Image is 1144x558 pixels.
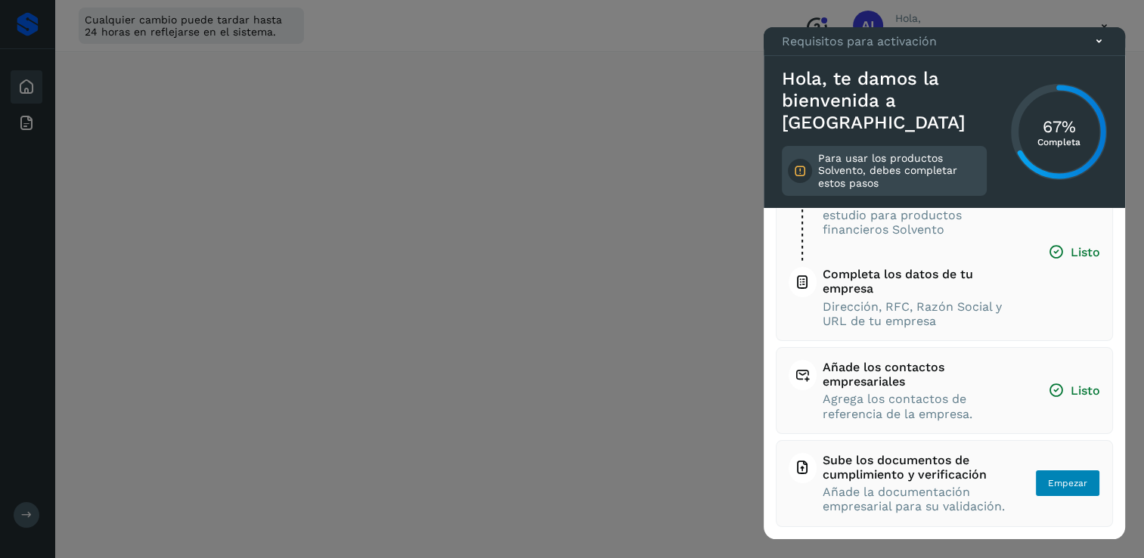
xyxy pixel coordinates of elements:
span: Completa los datos de tu empresa [823,267,1019,296]
span: Añade la documentación empresarial para su validación. [823,485,1006,513]
button: Sube los documentos de cumplimiento y verificaciónAñade la documentación empresarial para su vali... [789,453,1100,514]
h3: Hola, te damos la bienvenida a [GEOGRAPHIC_DATA] [782,68,987,133]
span: Dirección, RFC, Razón Social y URL de tu empresa [823,299,1019,328]
span: Añade los contactos empresariales [823,360,1019,389]
span: Agrega los contactos de referencia de la empresa. [823,392,1019,420]
span: Empezar [1048,476,1087,490]
button: Empezar [1035,470,1100,497]
span: Listo [1048,383,1100,398]
h3: 67% [1037,116,1080,136]
p: Requisitos para activación [782,34,937,48]
button: Autoriza con clave CIECInicia la relación comercial y estudio para productos financieros Solvento... [789,175,1100,328]
button: Añade los contactos empresarialesAgrega los contactos de referencia de la empresa.Listo [789,360,1100,421]
span: Listo [1048,244,1100,260]
p: Completa [1037,137,1080,147]
p: Para usar los productos Solvento, debes completar estos pasos [818,152,981,190]
span: Sube los documentos de cumplimiento y verificación [823,453,1006,482]
span: Inicia la relación comercial y estudio para productos financieros Solvento [823,194,1019,237]
div: Requisitos para activación [764,27,1125,56]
